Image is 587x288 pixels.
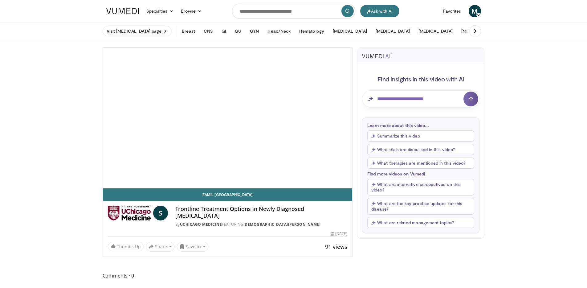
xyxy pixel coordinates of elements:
[367,217,474,228] button: What are related management topics?
[367,171,474,176] p: Find more videos on Vumedi
[103,26,172,36] a: Visit [MEDICAL_DATA] page
[108,242,144,251] a: Thumbs Up
[367,179,474,195] button: What are alternative perspectives on this video?
[325,243,347,250] span: 91 views
[264,25,294,37] button: Head/Neck
[372,25,414,37] button: [MEDICAL_DATA]
[103,272,353,280] span: Comments 0
[175,206,348,219] h4: Frontline Treatment Options in Newly Diagnosed [MEDICAL_DATA]
[367,198,474,215] button: What are the key practice updates for this disease?
[367,123,474,128] p: Learn more about this video...
[362,75,479,83] h4: Find Insights in this video with AI
[296,25,328,37] button: Hematology
[367,158,474,169] button: What therapies are mentioned in this video?
[415,25,456,37] button: [MEDICAL_DATA]
[143,5,177,17] a: Specialties
[177,5,206,17] a: Browse
[458,25,499,37] button: [MEDICAL_DATA]
[362,52,392,58] img: vumedi-ai-logo.svg
[231,25,245,37] button: GU
[106,8,139,14] img: VuMedi Logo
[175,222,348,227] div: By FEATURING
[331,231,347,237] div: [DATE]
[367,144,474,155] button: What trials are discussed in this video?
[108,206,151,220] img: UChicago Medicine
[103,48,353,188] video-js: Video Player
[218,25,230,37] button: GI
[200,25,217,37] button: CNS
[153,206,168,220] a: S
[439,5,465,17] a: Favorites
[178,25,198,37] button: Breast
[367,130,474,142] button: Summarize this video
[103,188,353,201] a: Email [GEOGRAPHIC_DATA]
[146,242,175,252] button: Share
[246,25,263,37] button: GYN
[329,25,371,37] button: [MEDICAL_DATA]
[469,5,481,17] a: M
[243,222,321,227] a: [DEMOGRAPHIC_DATA][PERSON_NAME]
[362,90,479,108] input: Question for AI
[180,222,222,227] a: UChicago Medicine
[232,4,355,19] input: Search topics, interventions
[360,5,399,17] button: Ask with AI
[177,242,208,252] button: Save to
